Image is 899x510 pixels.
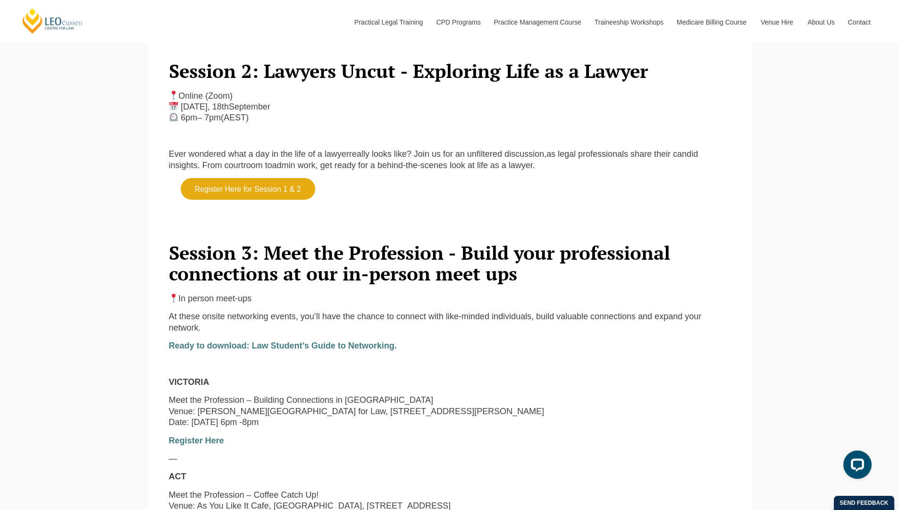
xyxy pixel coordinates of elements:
[169,311,731,333] p: At these onsite networking events, you’ll have the chance to connect with like-minded individuals...
[169,472,186,481] strong: ACT
[169,341,397,350] a: Ready to download: Law Student’s Guide to Networking.
[544,149,546,159] span: ,
[169,294,178,302] img: 📍
[169,91,731,124] p: Online (Zoom) (AEST)
[588,2,670,42] a: Traineeship Workshops
[169,60,731,81] h2: Session 2: Lawyers Uncut - Exploring Life as a Lawyer
[347,2,429,42] a: Practical Legal Training
[836,447,875,486] iframe: LiveChat chat widget
[169,102,178,110] img: 📅
[169,436,224,445] a: Register Here
[670,2,754,42] a: Medicare Billing Course
[169,453,731,464] p: —
[169,242,731,284] h2: Session 3: Meet the Profession - Build your professional connections at our in-person meet ups
[169,293,731,304] p: In person meet-ups
[800,2,841,42] a: About Us
[349,149,407,159] span: really looks like
[272,161,316,170] span: admin work
[487,2,588,42] a: Practice Management Course
[229,102,270,111] span: September
[181,102,222,111] span: [DATE], 18
[169,377,210,387] strong: VICTORIA
[181,113,197,122] span: 6pm
[21,8,84,34] a: [PERSON_NAME] Centre for Law
[209,113,221,122] span: pm
[169,395,731,428] p: Meet the Profession – Building Connections in [GEOGRAPHIC_DATA] Venue: [PERSON_NAME][GEOGRAPHIC_D...
[754,2,800,42] a: Venue Hire
[841,2,878,42] a: Contact
[222,102,229,111] span: th
[169,113,178,121] img: ⏲
[197,113,209,122] span: – 7
[407,149,544,159] span: ? Join us for an unfiltered discussion
[429,2,487,42] a: CPD Programs
[316,161,535,170] span: , get ready for a behind-the-scenes look at life as a lawyer.
[169,149,349,159] span: Ever wondered what a day in the life of a lawyer
[169,149,698,170] span: as legal professionals share their candid insights. From courtroom to
[181,178,315,200] a: Register Here for Session 1 & 2
[169,91,178,99] img: 📍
